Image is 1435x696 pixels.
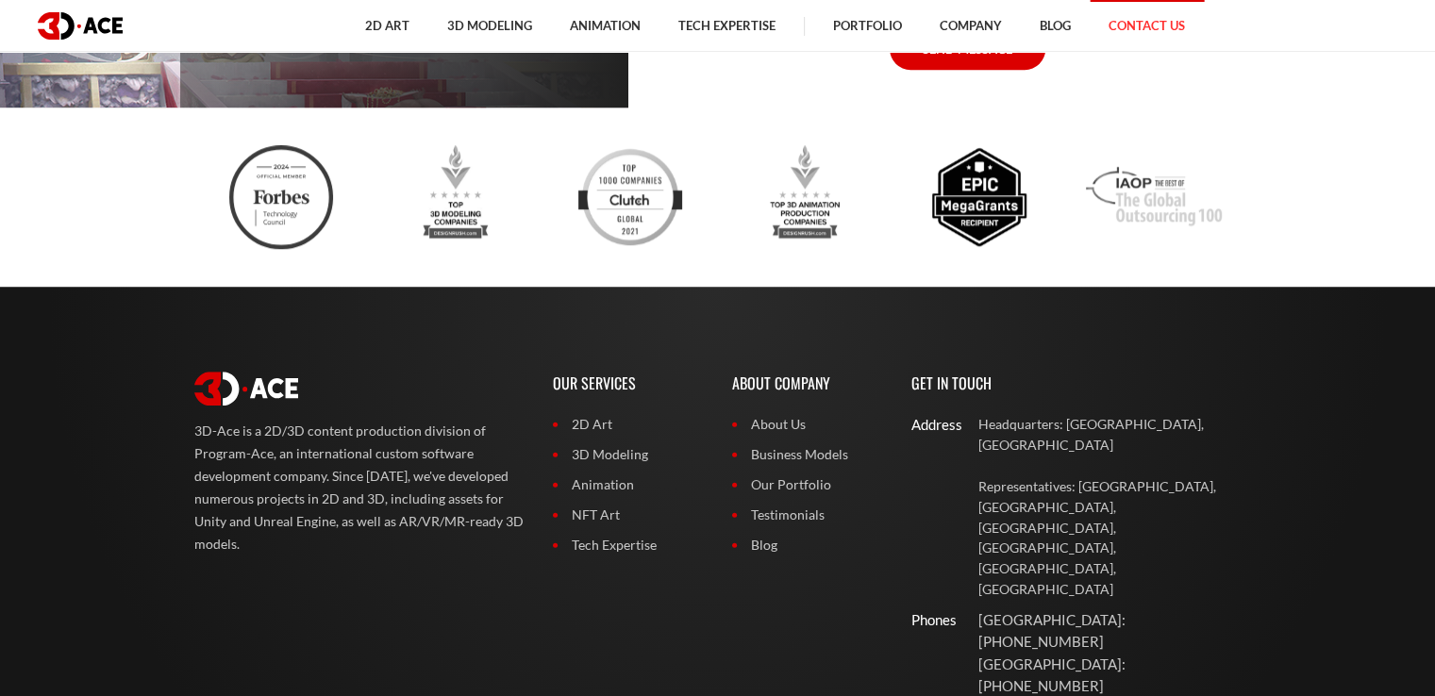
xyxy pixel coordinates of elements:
[553,444,704,465] a: 3D Modeling
[978,609,1242,654] p: [GEOGRAPHIC_DATA]: [PHONE_NUMBER]
[194,372,298,406] img: logo white
[911,414,943,436] div: Address
[194,420,525,555] p: 3D-Ace is a 2D/3D content production division of Program-Ace, an international custom software de...
[911,609,943,631] div: Phones
[927,145,1031,249] img: Epic megagrants recipient
[732,353,883,414] p: About Company
[978,476,1242,600] p: Representatives: [GEOGRAPHIC_DATA], [GEOGRAPHIC_DATA], [GEOGRAPHIC_DATA], [GEOGRAPHIC_DATA], [GEO...
[978,414,1242,599] a: Headquarters: [GEOGRAPHIC_DATA], [GEOGRAPHIC_DATA] Representatives: [GEOGRAPHIC_DATA], [GEOGRAPHI...
[732,535,883,555] a: Blog
[404,145,508,249] img: Top 3d modeling companies designrush award 2023
[978,414,1242,456] p: Headquarters: [GEOGRAPHIC_DATA], [GEOGRAPHIC_DATA]
[732,474,883,495] a: Our Portfolio
[1086,145,1222,249] img: Iaop award
[578,145,682,249] img: Clutch top developers
[38,12,123,40] img: logo dark
[553,535,704,555] a: Tech Expertise
[732,505,883,525] a: Testimonials
[911,353,1242,414] p: Get In Touch
[553,414,704,435] a: 2D Art
[732,444,883,465] a: Business Models
[553,474,704,495] a: Animation
[229,145,333,249] img: Ftc badge 3d ace 2024
[732,414,883,435] a: About Us
[753,145,857,249] img: Top 3d animation production companies designrush 2023
[553,353,704,414] p: Our Services
[553,505,704,525] a: NFT Art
